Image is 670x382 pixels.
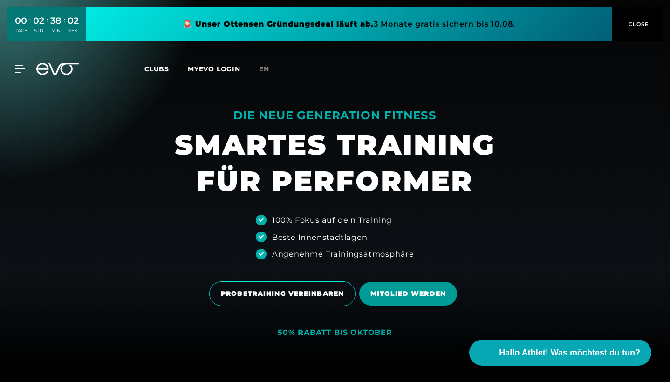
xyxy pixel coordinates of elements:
[469,340,651,366] button: Hallo Athlet! Was möchtest du tun?
[68,14,79,27] div: 02
[221,289,344,299] span: PROBETRAINING VEREINBAREN
[278,328,392,338] div: 50% RABATT BIS OKTOBER
[626,20,649,28] span: CLOSE
[15,14,27,27] div: 00
[47,15,48,40] div: :
[612,7,663,41] button: CLOSE
[50,14,62,27] div: 38
[259,64,280,75] a: en
[272,232,368,243] div: Beste Innenstadtlagen
[272,248,414,259] div: Angenehme Trainingsatmosphäre
[370,289,446,299] span: MITGLIED WERDEN
[144,64,188,73] a: Clubs
[272,214,392,225] div: 100% Fokus auf dein Training
[259,65,269,73] span: en
[359,275,461,313] a: MITGLIED WERDEN
[175,127,495,199] h1: SMARTES TRAINING FÜR PERFORMER
[33,14,44,27] div: 02
[144,65,169,73] span: Clubs
[188,65,240,73] a: MYEVO LOGIN
[175,108,495,123] div: DIE NEUE GENERATION FITNESS
[50,27,62,34] div: MIN
[68,27,79,34] div: SEK
[209,274,359,313] a: PROBETRAINING VEREINBAREN
[64,15,65,40] div: :
[33,27,44,34] div: STD
[499,347,640,359] span: Hallo Athlet! Was möchtest du tun?
[29,15,31,40] div: :
[15,27,27,34] div: TAGE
